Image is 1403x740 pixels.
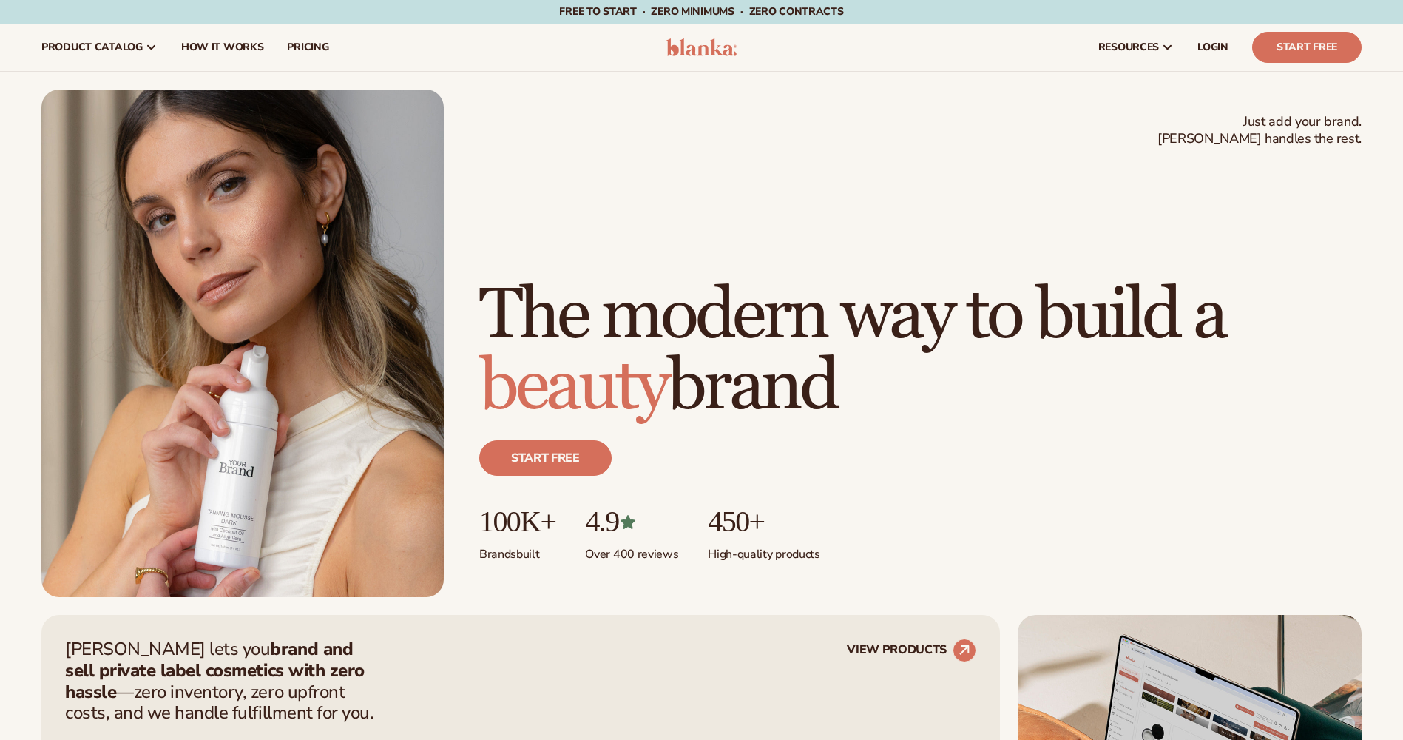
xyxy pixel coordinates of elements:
[169,24,276,71] a: How It Works
[479,538,555,562] p: Brands built
[666,38,737,56] img: logo
[1252,32,1362,63] a: Start Free
[275,24,340,71] a: pricing
[41,41,143,53] span: product catalog
[479,505,555,538] p: 100K+
[1086,24,1186,71] a: resources
[585,538,678,562] p: Over 400 reviews
[181,41,264,53] span: How It Works
[708,505,819,538] p: 450+
[479,343,667,430] span: beauty
[65,637,365,704] strong: brand and sell private label cosmetics with zero hassle
[30,24,169,71] a: product catalog
[585,505,678,538] p: 4.9
[41,90,444,597] img: Female holding tanning mousse.
[479,280,1362,423] h1: The modern way to build a brand
[847,639,976,662] a: VIEW PRODUCTS
[1157,113,1362,148] span: Just add your brand. [PERSON_NAME] handles the rest.
[65,639,383,724] p: [PERSON_NAME] lets you —zero inventory, zero upfront costs, and we handle fulfillment for you.
[708,538,819,562] p: High-quality products
[559,4,843,18] span: Free to start · ZERO minimums · ZERO contracts
[1098,41,1159,53] span: resources
[287,41,328,53] span: pricing
[479,440,612,476] a: Start free
[1197,41,1228,53] span: LOGIN
[1186,24,1240,71] a: LOGIN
